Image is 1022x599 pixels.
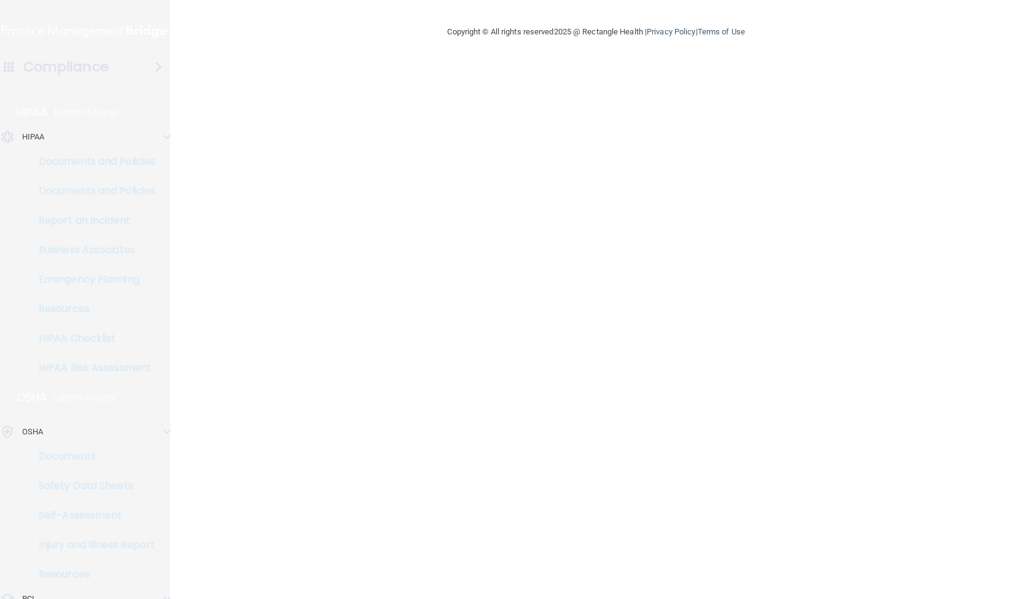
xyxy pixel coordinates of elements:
[8,450,176,463] p: Documents
[2,19,169,44] img: PMB logo
[698,27,745,36] a: Terms of Use
[647,27,695,36] a: Privacy Policy
[8,303,176,315] p: Resources
[8,332,176,345] p: HIPAA Checklist
[54,105,119,120] p: Learn More!
[8,185,176,197] p: Documents and Policies
[22,425,43,439] p: OSHA
[8,155,176,168] p: Documents and Policies
[8,214,176,227] p: Report an Incident
[17,390,47,405] p: OSHA
[8,509,176,522] p: Self-Assessment
[372,12,821,52] div: Copyright © All rights reserved 2025 @ Rectangle Health | |
[8,273,176,286] p: Emergency Planning
[22,130,45,144] p: HIPAA
[8,480,176,492] p: Safety Data Sheets
[8,244,176,256] p: Business Associates
[53,390,119,405] p: Learn More!
[8,362,176,374] p: HIPAA Risk Assessment
[23,58,109,76] h4: Compliance
[17,105,48,120] p: HIPAA
[8,568,176,581] p: Resources
[8,539,176,551] p: Injury and Illness Report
